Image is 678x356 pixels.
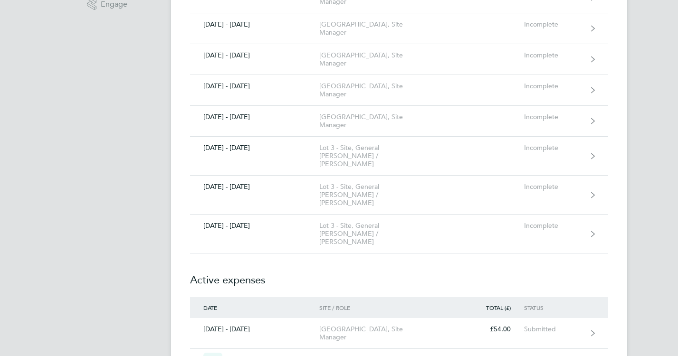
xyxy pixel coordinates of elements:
[524,304,583,311] div: Status
[524,51,583,59] div: Incomplete
[190,106,608,137] a: [DATE] - [DATE][GEOGRAPHIC_DATA], Site ManagerIncomplete
[190,215,608,253] a: [DATE] - [DATE]Lot 3 - Site, General [PERSON_NAME] / [PERSON_NAME]Incomplete
[524,113,583,121] div: Incomplete
[524,183,583,191] div: Incomplete
[190,75,608,106] a: [DATE] - [DATE][GEOGRAPHIC_DATA], Site ManagerIncomplete
[319,82,428,98] div: [GEOGRAPHIC_DATA], Site Manager
[524,144,583,152] div: Incomplete
[190,51,320,59] div: [DATE] - [DATE]
[524,325,583,333] div: Submitted
[319,222,428,246] div: Lot 3 - Site, General [PERSON_NAME] / [PERSON_NAME]
[524,82,583,90] div: Incomplete
[190,137,608,176] a: [DATE] - [DATE]Lot 3 - Site, General [PERSON_NAME] / [PERSON_NAME]Incomplete
[319,20,428,37] div: [GEOGRAPHIC_DATA], Site Manager
[190,113,320,121] div: [DATE] - [DATE]
[190,222,320,230] div: [DATE] - [DATE]
[190,304,320,311] div: Date
[190,44,608,75] a: [DATE] - [DATE][GEOGRAPHIC_DATA], Site ManagerIncomplete
[319,183,428,207] div: Lot 3 - Site, General [PERSON_NAME] / [PERSON_NAME]
[319,113,428,129] div: [GEOGRAPHIC_DATA], Site Manager
[319,304,428,311] div: Site / Role
[524,222,583,230] div: Incomplete
[190,144,320,152] div: [DATE] - [DATE]
[190,325,320,333] div: [DATE] - [DATE]
[319,51,428,67] div: [GEOGRAPHIC_DATA], Site Manager
[319,144,428,168] div: Lot 3 - Site, General [PERSON_NAME] / [PERSON_NAME]
[190,176,608,215] a: [DATE] - [DATE]Lot 3 - Site, General [PERSON_NAME] / [PERSON_NAME]Incomplete
[190,13,608,44] a: [DATE] - [DATE][GEOGRAPHIC_DATA], Site ManagerIncomplete
[190,82,320,90] div: [DATE] - [DATE]
[190,183,320,191] div: [DATE] - [DATE]
[470,304,524,311] div: Total (£)
[190,20,320,28] div: [DATE] - [DATE]
[190,253,608,297] h2: Active expenses
[319,325,428,341] div: [GEOGRAPHIC_DATA], Site Manager
[190,318,608,349] a: [DATE] - [DATE][GEOGRAPHIC_DATA], Site Manager£54.00Submitted
[524,20,583,28] div: Incomplete
[470,325,524,333] div: £54.00
[101,0,127,9] span: Engage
